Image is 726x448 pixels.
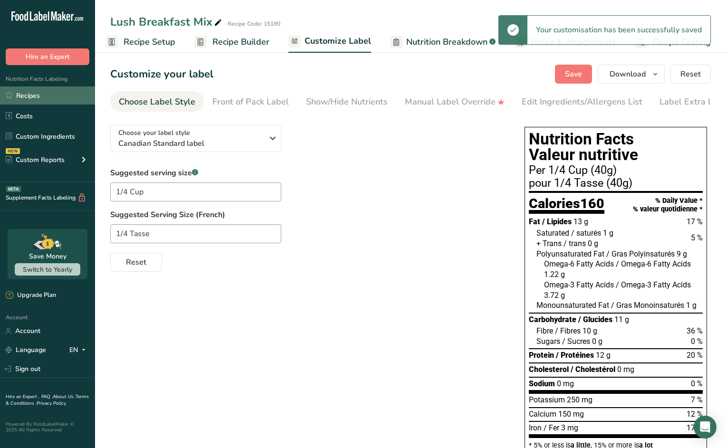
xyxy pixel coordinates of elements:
span: / Omega-3 Fatty Acids [616,280,691,289]
span: 12 % [687,410,703,419]
span: 12 g [596,351,611,360]
span: Switch to Yearly [23,265,72,274]
div: NEW [6,148,20,154]
span: 9 g [677,249,687,258]
a: Privacy Policy [37,400,66,407]
button: Switch to Yearly [15,263,80,276]
div: Label Extra Info [659,95,723,108]
div: Lush Breakfast Mix [110,13,224,30]
button: Hire an Expert [6,48,89,65]
span: / Fibres [555,326,581,335]
span: Sodium [529,379,555,388]
span: Download [610,68,646,80]
span: 7 % [691,395,703,404]
span: 36 % [687,326,703,335]
div: Show/Hide Nutrients [306,95,388,108]
span: 160 [580,195,604,211]
div: EN [69,344,89,356]
a: About Us . [53,393,76,400]
span: Saturated [536,229,569,238]
span: 17 % [687,423,703,432]
span: Iron [529,423,542,432]
h1: Nutrition Facts Valeur nutritive [529,131,703,163]
div: Open Intercom Messenger [694,416,716,438]
span: Carbohydrate [529,315,576,324]
div: Calories [529,197,604,214]
a: Recipe Setup [105,31,175,53]
span: Fibre [536,326,553,335]
span: Canadian Standard label [118,138,263,149]
a: Recipe Builder [194,31,269,53]
span: 150 mg [558,410,584,419]
span: 0 g [592,337,602,346]
div: Save Money [29,251,67,261]
button: Save [555,65,592,84]
span: Recipe Setup [124,36,175,48]
div: Per 1/4 Cup (40g) [529,165,703,176]
label: Suggested Serving Size (French) [110,209,506,220]
span: / Lipides [542,217,572,226]
div: Recipe Code: 15190 [228,19,280,28]
div: Powered By FoodLabelMaker © 2025 All Rights Reserved [6,421,89,433]
span: Omega-3 Fatty Acids [544,280,614,289]
span: Reset [126,257,146,268]
span: Choose your label style [118,128,190,138]
a: Nutrition Breakdown [390,31,496,53]
div: pour 1/4 Tasse (40g) [529,178,703,189]
span: Recipe Builder [212,36,269,48]
span: 3 mg [561,423,578,432]
span: 0 mg [557,379,574,388]
span: 3.72 g [544,291,565,300]
span: / Gras Monoinsaturés [611,301,684,310]
span: Fat [529,217,540,226]
a: Language [6,342,46,358]
span: 1 g [686,301,697,310]
span: 0 mg [617,365,634,374]
span: 1.22 g [544,270,565,279]
label: Suggested serving size [110,167,281,179]
div: Edit Ingredients/Allergens List [522,95,642,108]
span: 11 g [614,315,629,324]
a: FAQ . [41,393,53,400]
a: Customize Label [288,30,371,53]
span: Save [565,68,582,80]
span: 1 g [603,229,613,238]
span: 13 g [573,217,588,226]
div: BETA [6,186,21,192]
button: Reset [110,253,162,272]
span: Omega-6 Fatty Acids [544,259,614,268]
span: 5 % [691,233,703,242]
span: Sugars [536,337,560,346]
span: Cholesterol [529,365,569,374]
span: / saturés [571,229,601,238]
span: Polyunsaturated Fat [536,249,604,258]
span: Reset [680,68,701,80]
span: Nutrition Breakdown [406,36,487,48]
span: / Gras Polyinsaturés [606,249,675,258]
span: + Trans [536,239,562,248]
span: / Omega-6 Fatty Acids [616,259,691,268]
div: Upgrade Plan [6,291,56,300]
a: Hire an Expert . [6,393,39,400]
span: Customize Label [305,35,371,48]
span: 17 % [687,217,703,226]
div: % Daily Value * % valeur quotidienne * [633,197,703,213]
span: Protein [529,351,554,360]
button: Download [598,65,665,84]
span: / Protéines [556,351,594,360]
span: 250 mg [567,395,592,404]
span: 10 g [583,326,597,335]
div: Your customisation has been successfully saved [527,16,710,44]
button: Choose your label style Canadian Standard label [110,125,281,152]
span: Potassium [529,395,565,404]
span: Monounsaturated Fat [536,301,609,310]
span: / Sucres [562,337,590,346]
a: Terms & Conditions . [6,393,89,407]
span: 0 % [691,337,703,346]
span: / Fer [544,423,559,432]
div: Front of Pack Label [212,95,289,108]
span: / trans [564,239,586,248]
div: Choose Label Style [119,95,195,108]
span: 0 g [588,239,598,248]
span: Calcium [529,410,556,419]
